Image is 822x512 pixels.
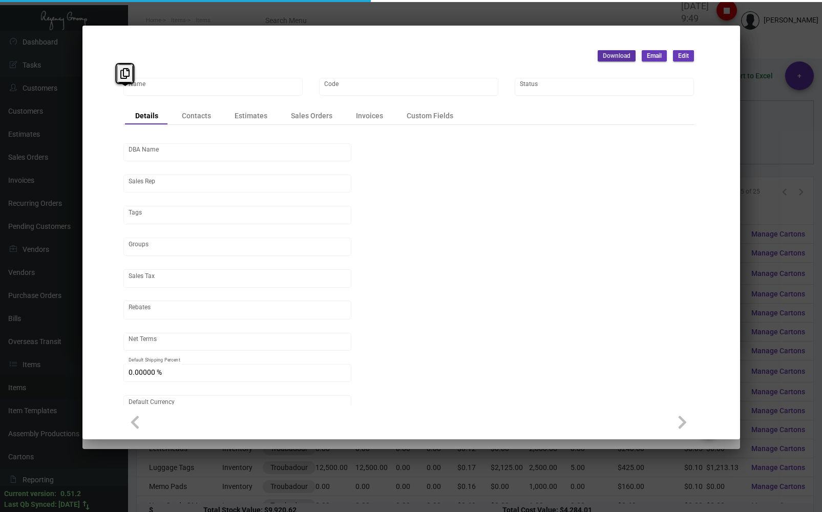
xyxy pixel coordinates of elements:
[673,50,694,61] button: Edit
[678,52,689,60] span: Edit
[4,499,80,510] div: Last Qb Synced: [DATE]
[135,111,158,121] div: Details
[598,50,636,61] button: Download
[235,111,267,121] div: Estimates
[182,111,211,121] div: Contacts
[407,111,453,121] div: Custom Fields
[60,488,81,499] div: 0.51.2
[642,50,667,61] button: Email
[647,52,662,60] span: Email
[603,52,630,60] span: Download
[356,111,383,121] div: Invoices
[120,68,130,79] i: Copy
[291,111,332,121] div: Sales Orders
[4,488,56,499] div: Current version:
